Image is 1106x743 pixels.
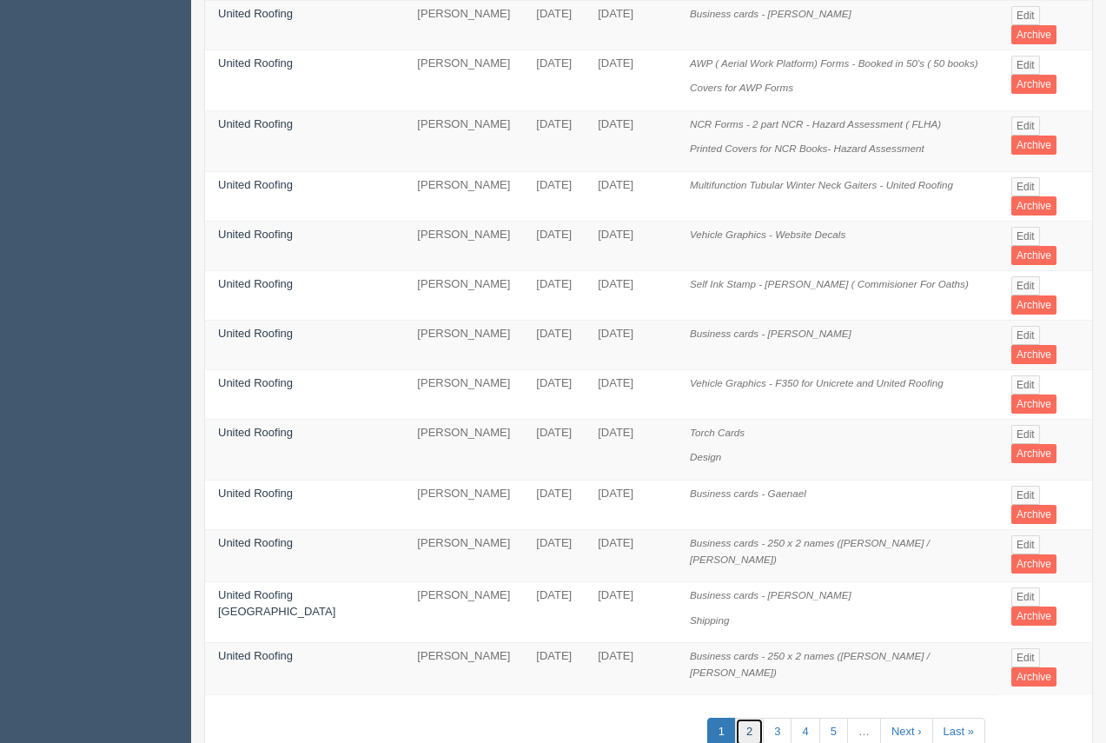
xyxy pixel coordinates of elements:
[1011,246,1056,265] a: Archive
[585,419,677,480] td: [DATE]
[218,7,293,20] a: United Roofing
[1011,667,1056,687] a: Archive
[404,50,523,110] td: [PERSON_NAME]
[690,82,793,93] i: Covers for AWP Forms
[523,582,585,643] td: [DATE]
[1011,56,1040,75] a: Edit
[404,171,523,221] td: [PERSON_NAME]
[1011,276,1040,295] a: Edit
[1011,444,1056,463] a: Archive
[690,278,969,289] i: Self Ink Stamp - [PERSON_NAME] ( Commisioner For Oaths)
[1011,177,1040,196] a: Edit
[690,57,978,69] i: AWP ( Aerial Work Platform) Forms - Booked in 50's ( 50 books)
[690,8,851,19] i: Business cards - [PERSON_NAME]
[218,426,293,439] a: United Roofing
[1011,227,1040,246] a: Edit
[1011,295,1056,315] a: Archive
[404,529,523,581] td: [PERSON_NAME]
[523,110,585,171] td: [DATE]
[585,582,677,643] td: [DATE]
[585,643,677,695] td: [DATE]
[585,171,677,221] td: [DATE]
[1011,6,1040,25] a: Edit
[690,537,930,565] i: Business cards - 250 x 2 names ([PERSON_NAME] / [PERSON_NAME])
[1011,25,1056,44] a: Archive
[218,327,293,340] a: United Roofing
[690,589,851,600] i: Business cards - [PERSON_NAME]
[585,50,677,110] td: [DATE]
[690,328,851,339] i: Business cards - [PERSON_NAME]
[690,377,944,388] i: Vehicle Graphics - F350 for Unicrete and United Roofing
[218,277,293,290] a: United Roofing
[1011,425,1040,444] a: Edit
[404,320,523,369] td: [PERSON_NAME]
[404,221,523,270] td: [PERSON_NAME]
[218,536,293,549] a: United Roofing
[1011,535,1040,554] a: Edit
[523,50,585,110] td: [DATE]
[218,588,335,618] a: United Roofing [GEOGRAPHIC_DATA]
[218,56,293,70] a: United Roofing
[1011,607,1056,626] a: Archive
[404,643,523,695] td: [PERSON_NAME]
[404,369,523,419] td: [PERSON_NAME]
[585,320,677,369] td: [DATE]
[690,118,941,129] i: NCR Forms - 2 part NCR - Hazard Assessment ( FLHA)
[1011,554,1056,574] a: Archive
[523,369,585,419] td: [DATE]
[404,110,523,171] td: [PERSON_NAME]
[523,270,585,320] td: [DATE]
[404,419,523,480] td: [PERSON_NAME]
[690,427,745,438] i: Torch Cards
[404,582,523,643] td: [PERSON_NAME]
[523,171,585,221] td: [DATE]
[690,179,953,190] i: Multifunction Tubular Winter Neck Gaiters - United Roofing
[218,487,293,500] a: United Roofing
[218,117,293,130] a: United Roofing
[218,649,293,662] a: United Roofing
[523,529,585,581] td: [DATE]
[1011,116,1040,136] a: Edit
[690,488,806,499] i: Business cards - Gaenael
[690,451,721,462] i: Design
[404,270,523,320] td: [PERSON_NAME]
[1011,75,1056,94] a: Archive
[1011,375,1040,395] a: Edit
[585,529,677,581] td: [DATE]
[1011,648,1040,667] a: Edit
[218,376,293,389] a: United Roofing
[585,110,677,171] td: [DATE]
[523,221,585,270] td: [DATE]
[1011,587,1040,607] a: Edit
[1011,486,1040,505] a: Edit
[1011,345,1056,364] a: Archive
[585,270,677,320] td: [DATE]
[523,419,585,480] td: [DATE]
[690,143,924,154] i: Printed Covers for NCR Books- Hazard Assessment
[1011,196,1056,216] a: Archive
[585,480,677,529] td: [DATE]
[585,221,677,270] td: [DATE]
[690,650,930,678] i: Business cards - 250 x 2 names ([PERSON_NAME] / [PERSON_NAME])
[523,320,585,369] td: [DATE]
[1011,326,1040,345] a: Edit
[523,643,585,695] td: [DATE]
[690,229,845,240] i: Vehicle Graphics - Website Decals
[218,228,293,241] a: United Roofing
[523,480,585,529] td: [DATE]
[218,178,293,191] a: United Roofing
[404,480,523,529] td: [PERSON_NAME]
[690,614,730,626] i: Shipping
[585,369,677,419] td: [DATE]
[1011,395,1056,414] a: Archive
[1011,136,1056,155] a: Archive
[1011,505,1056,524] a: Archive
